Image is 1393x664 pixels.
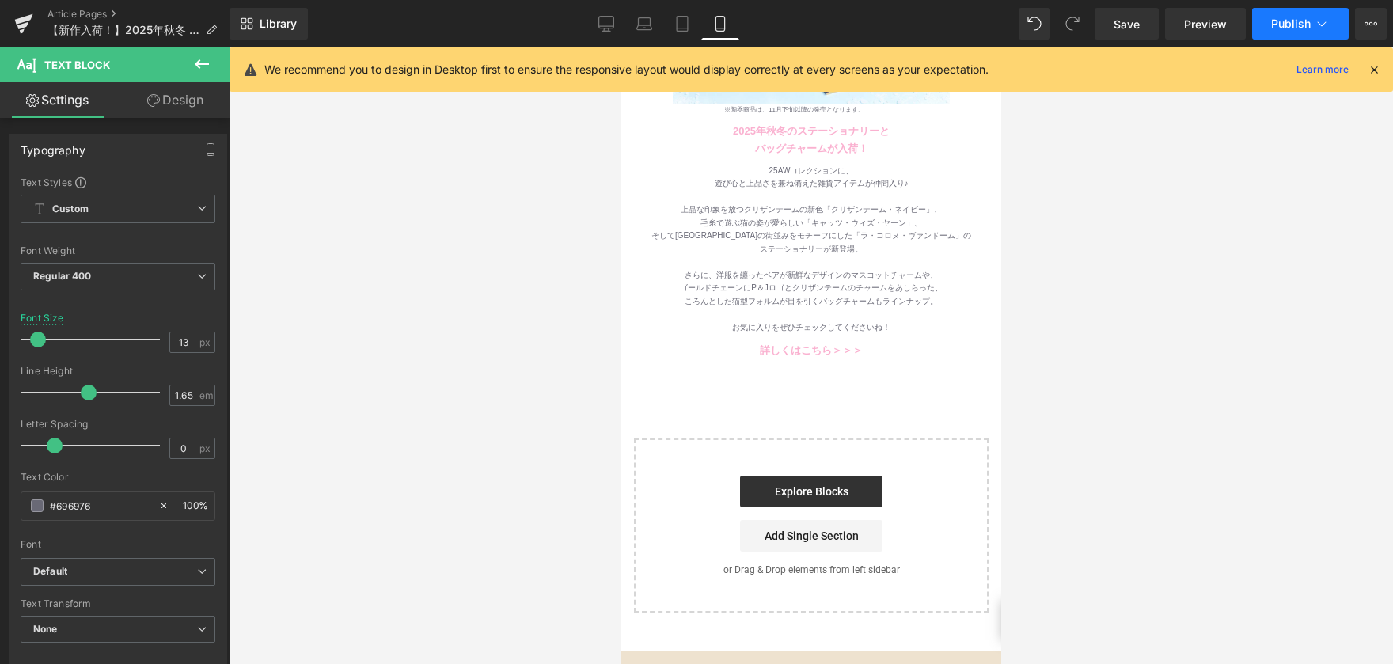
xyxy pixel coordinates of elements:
div: Letter Spacing [21,419,215,430]
b: None [33,623,58,635]
span: Library [260,17,297,31]
div: Font [21,539,215,550]
a: 詳しくはこちら＞＞＞ [139,297,241,309]
div: % [176,492,214,520]
b: Regular 400 [33,270,92,282]
div: Font Weight [21,245,215,256]
button: Undo [1019,8,1050,40]
button: Publish [1252,8,1349,40]
a: Learn more [1290,60,1355,79]
a: Article Pages [47,8,230,21]
a: Add Single Section [119,472,261,504]
button: More [1355,8,1387,40]
div: Text Color [21,472,215,483]
div: Typography [21,135,85,157]
b: Custom [52,203,89,216]
span: Publish [1271,17,1311,30]
span: px [199,443,213,453]
span: Preview [1184,16,1227,32]
b: バッグチャームが入荷！ [134,95,247,107]
a: Explore Blocks [119,428,261,460]
a: Tablet [663,8,701,40]
a: Laptop [625,8,663,40]
a: Design [118,82,233,118]
div: Font Size [21,313,64,324]
b: 2025年秋冬のステーショナリーと [112,78,268,89]
div: Text Transform [21,598,215,609]
p: We recommend you to design in Desktop first to ensure the responsive layout would display correct... [264,61,989,78]
input: Color [50,497,151,514]
span: px [199,337,213,347]
span: 【新作入荷！】2025年秋冬 新作ステーショナリーが発売！ [47,24,199,36]
p: ※陶器商品は、11月下旬以降の発売となります。 [103,57,356,67]
a: Preview [1165,8,1246,40]
a: New Library [230,8,308,40]
i: Default [33,565,67,579]
button: Redo [1057,8,1088,40]
div: Line Height [21,366,215,377]
p: or Drag & Drop elements from left sidebar [38,517,342,528]
span: Save [1114,16,1140,32]
span: Text Block [44,59,110,71]
a: Mobile [701,8,739,40]
div: Text Styles [21,176,215,188]
span: em [199,390,213,400]
a: Desktop [587,8,625,40]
